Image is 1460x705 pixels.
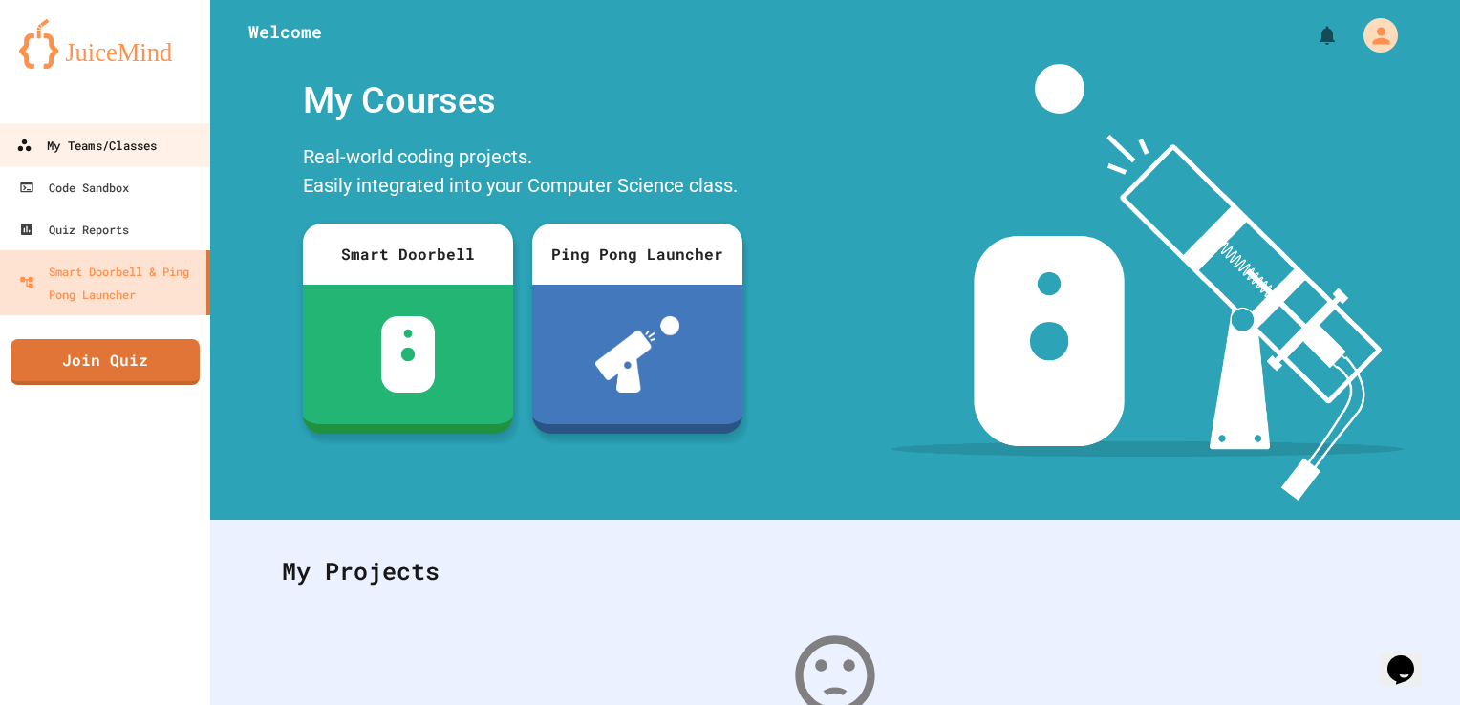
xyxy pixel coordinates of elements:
[1280,19,1343,52] div: My Notifications
[293,64,752,138] div: My Courses
[293,138,752,209] div: Real-world coding projects. Easily integrated into your Computer Science class.
[303,224,513,285] div: Smart Doorbell
[263,534,1407,609] div: My Projects
[11,339,200,385] a: Join Quiz
[19,176,129,199] div: Code Sandbox
[19,260,199,306] div: Smart Doorbell & Ping Pong Launcher
[19,218,129,241] div: Quiz Reports
[19,19,191,69] img: logo-orange.svg
[532,224,742,285] div: Ping Pong Launcher
[381,316,436,393] img: sdb-white.svg
[1343,13,1403,57] div: My Account
[891,64,1404,501] img: banner-image-my-projects.png
[595,316,680,393] img: ppl-with-ball.png
[1380,629,1441,686] iframe: chat widget
[16,134,157,158] div: My Teams/Classes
